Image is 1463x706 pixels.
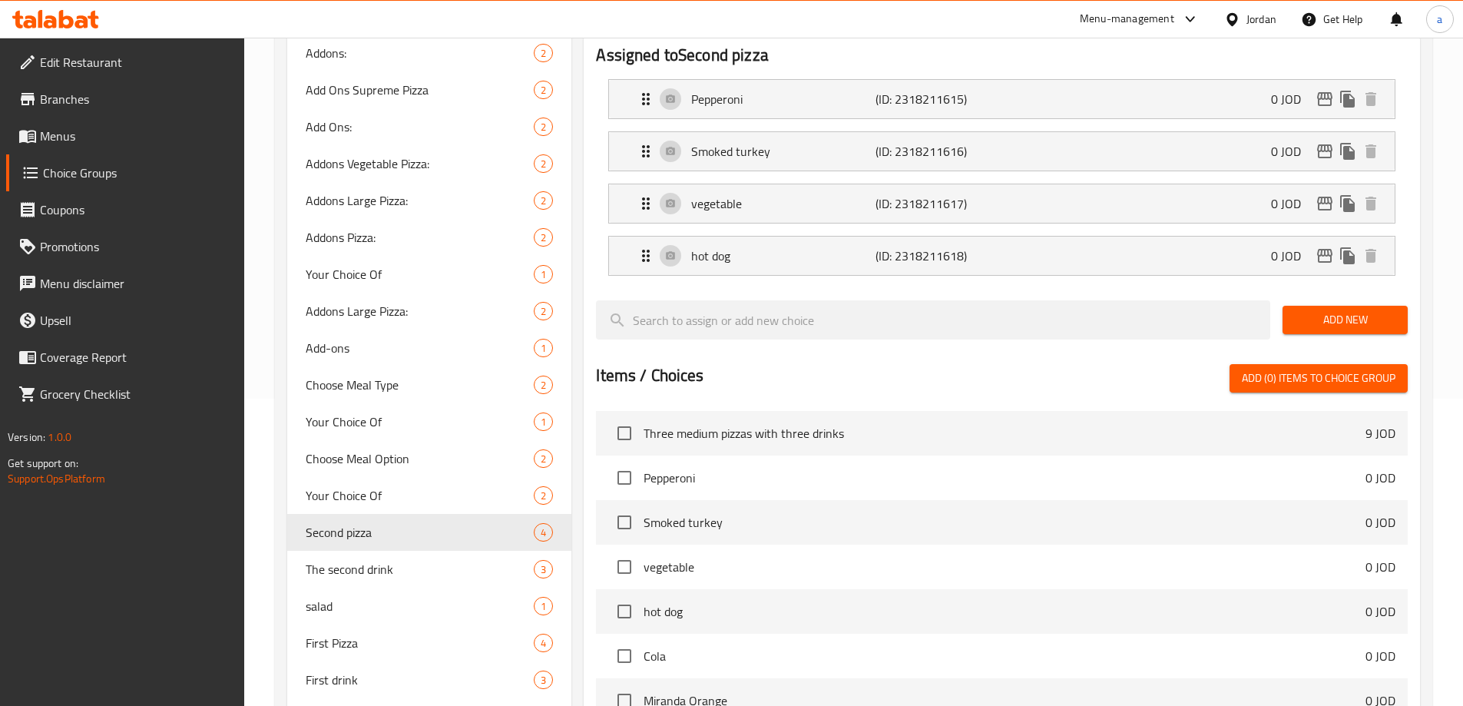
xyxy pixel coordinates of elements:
p: 0 JOD [1271,194,1313,213]
p: Pepperoni [691,90,875,108]
div: Menu-management [1080,10,1174,28]
span: vegetable [644,558,1365,576]
div: Your Choice Of2 [287,477,572,514]
span: Select choice [608,506,640,539]
span: Addons: [306,44,535,62]
div: Choices [534,523,553,542]
a: Upsell [6,302,244,339]
div: Choose Meal Option2 [287,440,572,477]
div: salad1 [287,588,572,625]
input: search [596,300,1270,340]
button: duplicate [1336,88,1359,111]
a: Branches [6,81,244,118]
div: Choices [534,265,553,283]
p: Smoked turkey [691,142,875,161]
span: 1 [535,341,552,356]
button: Add New [1283,306,1408,334]
div: The second drink3 [287,551,572,588]
h2: Assigned to Second pizza [596,44,1408,67]
span: Cola [644,647,1365,665]
span: Add New [1295,310,1395,330]
p: (ID: 2318211618) [875,247,998,265]
button: duplicate [1336,192,1359,215]
p: 9 JOD [1365,424,1395,442]
span: 1 [535,599,552,614]
div: Addons Pizza:2 [287,219,572,256]
span: Three medium pizzas with three drinks [644,424,1365,442]
span: 2 [535,46,552,61]
div: Choices [534,486,553,505]
span: The second drink [306,560,535,578]
button: delete [1359,192,1382,215]
span: Addons Large Pizza: [306,302,535,320]
div: Add-ons1 [287,330,572,366]
div: Choices [534,302,553,320]
div: First drink3 [287,661,572,698]
button: Add (0) items to choice group [1230,364,1408,393]
div: Expand [609,184,1395,223]
div: Choices [534,449,553,468]
span: 2 [535,304,552,319]
p: 0 JOD [1271,90,1313,108]
span: 1.0.0 [48,427,71,447]
p: 0 JOD [1365,602,1395,621]
div: Second pizza4 [287,514,572,551]
span: hot dog [644,602,1365,621]
span: 2 [535,489,552,503]
div: Choose Meal Type2 [287,366,572,403]
span: First drink [306,671,535,689]
a: Menus [6,118,244,154]
span: Your Choice Of [306,413,535,431]
p: 0 JOD [1271,142,1313,161]
div: Expand [609,132,1395,171]
span: 1 [535,415,552,429]
span: 1 [535,267,552,282]
div: Addons:2 [287,35,572,71]
div: Choices [534,339,553,357]
span: Choose Meal Type [306,376,535,394]
div: Choices [534,118,553,136]
p: 0 JOD [1365,558,1395,576]
span: Smoked turkey [644,513,1365,532]
span: Choose Meal Option [306,449,535,468]
a: Grocery Checklist [6,376,244,413]
span: Add Ons Supreme Pizza [306,81,535,99]
p: 0 JOD [1271,247,1313,265]
button: delete [1359,140,1382,163]
span: Menus [40,127,232,145]
button: delete [1359,244,1382,267]
span: Add Ons: [306,118,535,136]
div: Choices [534,634,553,652]
span: 4 [535,636,552,651]
span: Coverage Report [40,348,232,366]
li: Expand [596,73,1408,125]
div: Choices [534,376,553,394]
span: Select choice [608,595,640,628]
span: Addons Large Pizza: [306,191,535,210]
li: Expand [596,125,1408,177]
button: edit [1313,244,1336,267]
span: Pepperoni [644,469,1365,487]
p: 0 JOD [1365,513,1395,532]
li: Expand [596,230,1408,282]
p: hot dog [691,247,875,265]
span: Promotions [40,237,232,256]
div: Addons Vegetable Pizza:2 [287,145,572,182]
span: Grocery Checklist [40,385,232,403]
div: Choices [534,154,553,173]
div: Choices [534,597,553,615]
span: Add (0) items to choice group [1242,369,1395,388]
button: edit [1313,88,1336,111]
h2: Items / Choices [596,364,703,387]
span: Second pizza [306,523,535,542]
span: Your Choice Of [306,486,535,505]
span: 2 [535,194,552,208]
span: Select choice [608,640,640,672]
span: Get support on: [8,453,78,473]
span: 3 [535,673,552,688]
p: vegetable [691,194,875,213]
div: Add Ons:2 [287,108,572,145]
span: Select choice [608,462,640,494]
div: Choices [534,560,553,578]
a: Support.OpsPlatform [8,469,105,489]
